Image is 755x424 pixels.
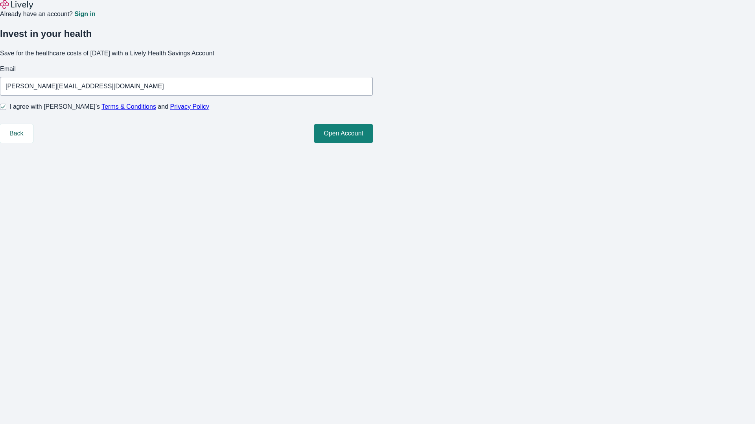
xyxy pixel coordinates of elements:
a: Privacy Policy [170,103,210,110]
a: Terms & Conditions [101,103,156,110]
a: Sign in [74,11,95,17]
span: I agree with [PERSON_NAME]’s and [9,102,209,111]
button: Open Account [314,124,373,143]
